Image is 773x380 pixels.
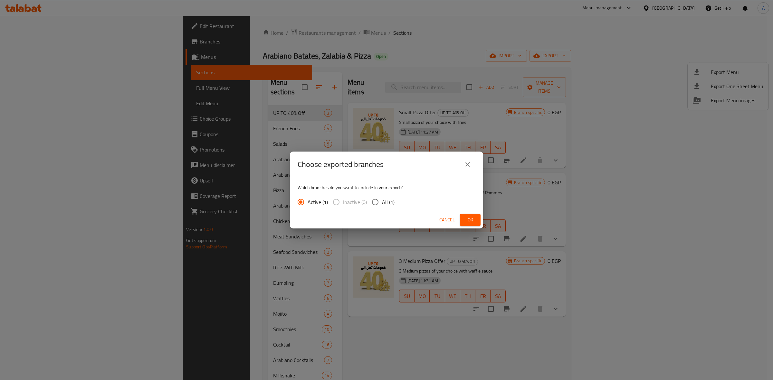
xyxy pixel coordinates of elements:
button: close [460,157,475,172]
span: Cancel [439,216,455,224]
p: Which branches do you want to include in your export? [298,184,475,191]
span: Active (1) [308,198,328,206]
h2: Choose exported branches [298,159,384,170]
span: Inactive (0) [343,198,367,206]
span: Ok [465,216,475,224]
span: All (1) [382,198,395,206]
button: Ok [460,214,481,226]
button: Cancel [437,214,457,226]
